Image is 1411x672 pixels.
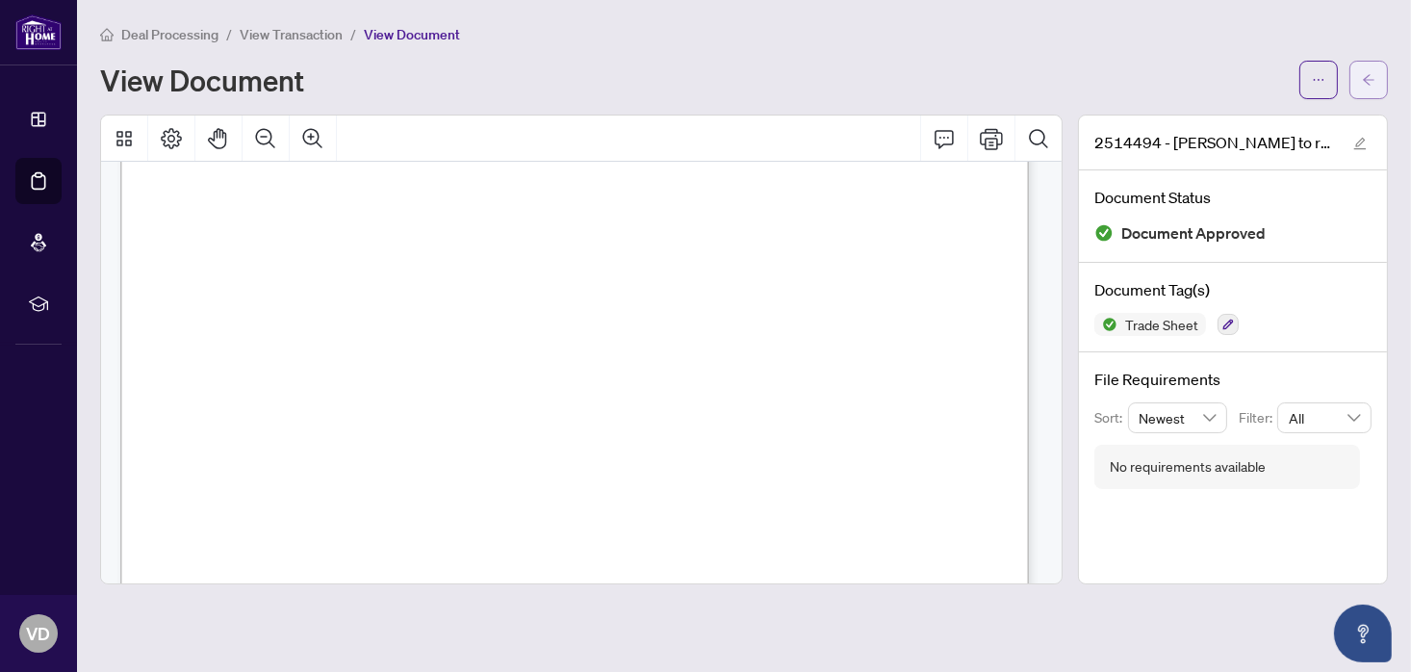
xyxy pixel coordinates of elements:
img: logo [15,14,62,50]
span: Trade Sheet [1117,318,1206,331]
li: / [226,23,232,45]
span: Newest [1140,403,1217,432]
span: arrow-left [1362,73,1375,87]
li: / [350,23,356,45]
button: Open asap [1334,605,1392,662]
h4: Document Status [1094,186,1372,209]
span: View Transaction [240,26,343,43]
h4: File Requirements [1094,368,1372,391]
img: Document Status [1094,223,1114,243]
span: 2514494 - [PERSON_NAME] to review.pdf [1094,131,1335,154]
span: home [100,28,114,41]
h4: Document Tag(s) [1094,278,1372,301]
span: Deal Processing [121,26,218,43]
span: View Document [364,26,460,43]
div: No requirements available [1110,456,1266,478]
span: Document Approved [1121,220,1266,246]
p: Filter: [1239,407,1277,428]
p: Sort: [1094,407,1128,428]
img: Status Icon [1094,313,1117,336]
span: VD [27,620,51,647]
span: ellipsis [1312,73,1325,87]
span: edit [1353,137,1367,150]
span: All [1289,403,1360,432]
h1: View Document [100,65,304,95]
